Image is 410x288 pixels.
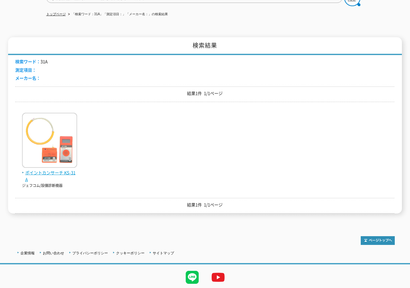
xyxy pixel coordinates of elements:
a: プライバシーポリシー [72,251,108,255]
span: 検索ワード： [15,58,41,64]
li: 31A [15,58,48,65]
img: KS-31A [22,113,77,169]
p: 結果1件 1/1ページ [15,90,394,97]
a: 企業情報 [20,251,35,255]
p: ジェフコム/設備診断機器 [22,183,77,189]
a: ポイントカンサーチ KS-31A [22,163,77,183]
p: 結果1件 1/1ページ [15,202,394,208]
a: お問い合わせ [43,251,64,255]
img: トップページへ [361,236,395,245]
a: サイトマップ [153,251,174,255]
a: クッキーポリシー [116,251,145,255]
span: 測定項目： [15,67,36,73]
li: 「検索ワード：31A」「測定項目：」「メーカー名：」の検索結果 [67,11,168,18]
h1: 検索結果 [8,37,402,55]
span: ポイントカンサーチ KS-31A [22,169,77,183]
span: メーカー名： [15,75,41,81]
a: トップページ [46,12,66,16]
